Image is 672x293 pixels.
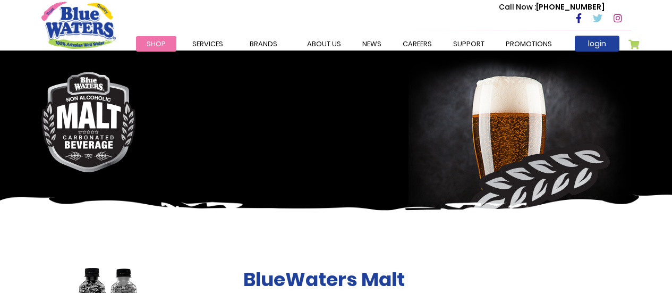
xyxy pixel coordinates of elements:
h2: BlueWaters Malt [243,268,631,291]
a: News [352,36,392,52]
span: Call Now : [499,2,536,12]
a: store logo [41,2,116,48]
span: Shop [147,39,166,49]
img: malt-banner-right.png [409,56,639,240]
a: support [443,36,495,52]
a: login [575,36,619,52]
a: about us [296,36,352,52]
a: Promotions [495,36,563,52]
a: careers [392,36,443,52]
span: Services [192,39,223,49]
p: [PHONE_NUMBER] [499,2,605,13]
img: malt-logo.png [41,72,136,172]
span: Brands [250,39,277,49]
